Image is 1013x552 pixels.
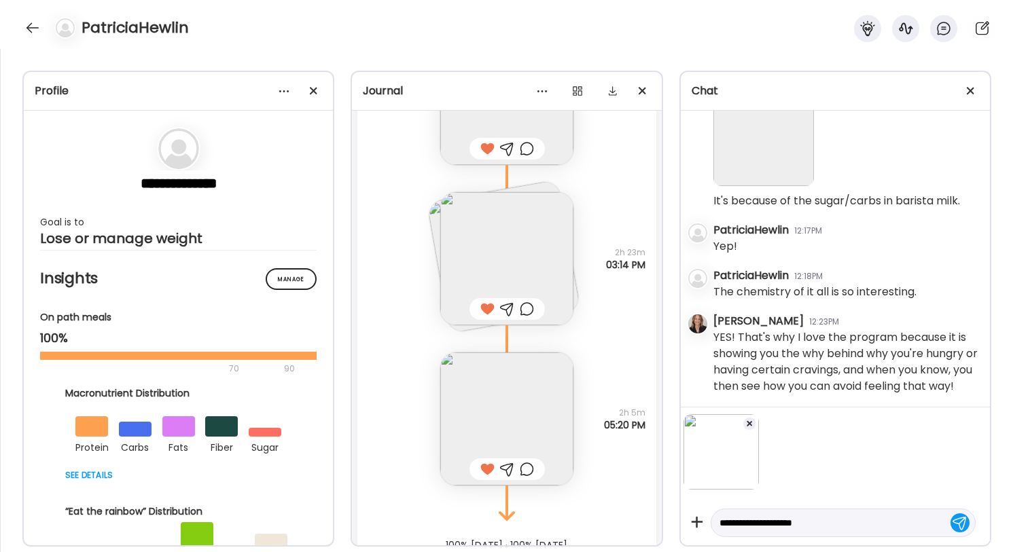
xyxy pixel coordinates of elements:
div: YES! That's why I love the program because it is showing you the why behind why you're hungry or ... [713,329,979,394]
span: 05:20 PM [604,419,645,431]
span: 03:14 PM [606,259,645,271]
div: protein [75,437,108,456]
img: bg-avatar-default.svg [56,18,75,37]
div: fats [162,437,195,456]
img: images%2FmZqu9VpagTe18dCbHwWVMLxYdAy2%2FFYiTbQYzgXpXLCWanc44%2FCf4YuyBR4eH3ZtM08EP0_240 [713,86,814,186]
div: PatriciaHewlin [713,268,789,284]
h2: Insights [40,268,317,289]
div: Chat [692,83,979,99]
div: Yep! [713,238,737,255]
div: The chemistry of it all is so interesting. [713,284,917,300]
div: Macronutrient Distribution [65,386,292,401]
img: images%2FmZqu9VpagTe18dCbHwWVMLxYdAy2%2FyGZTqFj1xxVkoUGrxYcd%2FZTfSWPkSM9j6DV1KLlUC_240 [440,192,573,325]
div: Lose or manage weight [40,230,317,246]
div: On path meals [40,310,317,325]
div: fiber [205,437,238,456]
img: images%2FmZqu9VpagTe18dCbHwWVMLxYdAy2%2FyGZTqFj1xxVkoUGrxYcd%2Fs1jXpuiYbE0Exb7MM7OF_240 [683,414,759,490]
div: [PERSON_NAME] [713,313,804,329]
img: bg-avatar-default.svg [688,223,707,242]
span: 2h 23m [606,246,645,259]
div: Journal [363,83,650,99]
div: Profile [35,83,322,99]
h4: PatriciaHewlin [82,17,189,39]
div: Manage [266,268,317,290]
div: 12:23PM [809,316,839,328]
div: 12:18PM [794,270,823,282]
div: sugar [249,437,281,456]
img: avatars%2FOBFS3SlkXLf3tw0VcKDc4a7uuG83 [688,314,707,333]
div: It's because of the sugar/carbs in barista milk. [713,193,960,209]
div: “Eat the rainbow” Distribution [65,504,292,519]
img: bg-avatar-default.svg [688,269,707,288]
div: PatriciaHewlin [713,222,789,238]
img: bg-avatar-default.svg [158,128,199,169]
div: 12:17PM [794,225,822,237]
div: 100% [40,330,317,346]
div: carbs [119,437,152,456]
div: Goal is to [40,214,317,230]
img: images%2FmZqu9VpagTe18dCbHwWVMLxYdAy2%2FkyAnvcjNE2TIMBg4aoxB%2F9JvvMs8Fkw97bHGStRCX_240 [440,352,573,485]
div: 90 [283,361,296,377]
span: 2h 5m [604,407,645,419]
div: 70 [40,361,280,377]
div: 100% [DATE] · 100% [DATE] [352,540,661,551]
